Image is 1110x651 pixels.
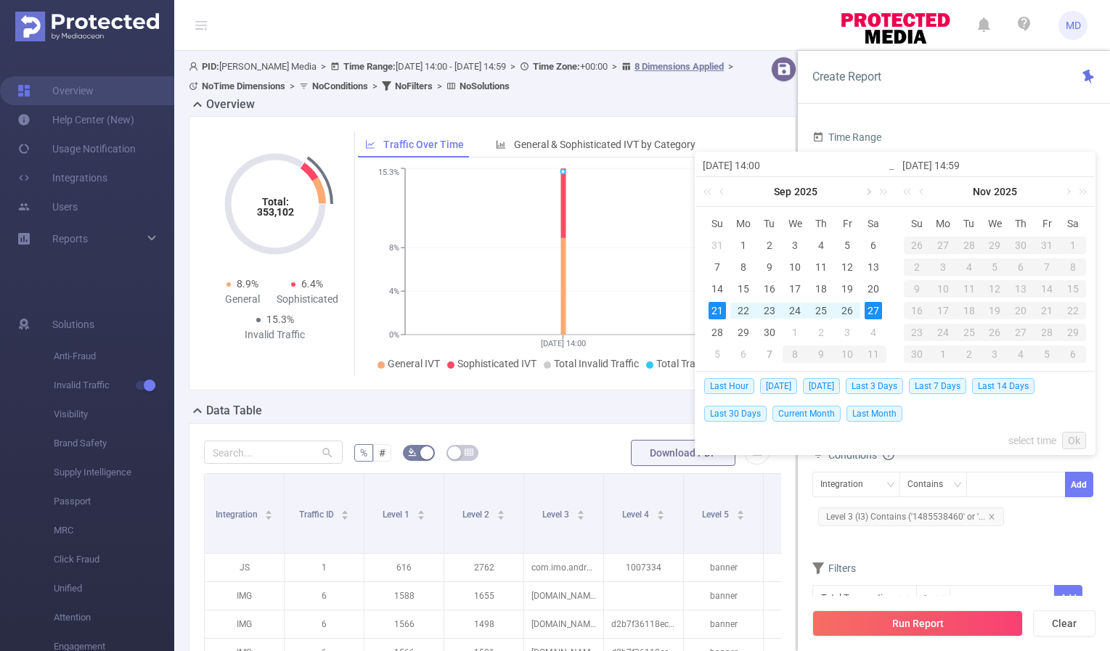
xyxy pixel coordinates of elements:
[709,302,726,319] div: 21
[1034,234,1060,256] td: October 31, 2025
[54,487,174,516] span: Passport
[735,324,752,341] div: 29
[971,177,992,206] a: Nov
[956,300,982,322] td: November 18, 2025
[956,280,982,298] div: 11
[904,302,930,319] div: 16
[793,177,819,206] a: 2025
[506,61,520,72] span: >
[956,278,982,300] td: November 11, 2025
[786,302,804,319] div: 24
[717,177,730,206] a: Previous month (PageUp)
[756,213,783,234] th: Tue
[865,258,882,276] div: 13
[533,61,580,72] b: Time Zone:
[756,234,783,256] td: September 2, 2025
[992,177,1019,206] a: 2025
[953,480,962,491] i: icon: down
[1033,610,1095,636] button: Clear
[772,177,793,206] a: Sep
[904,258,930,276] div: 2
[982,302,1008,319] div: 19
[930,278,956,300] td: November 10, 2025
[237,278,258,290] span: 8.9%
[1034,345,1060,363] div: 5
[730,256,756,278] td: September 8, 2025
[54,400,174,429] span: Visibility
[1034,302,1060,319] div: 21
[701,177,719,206] a: Last year (Control + left)
[189,62,202,71] i: icon: user
[930,300,956,322] td: November 17, 2025
[808,256,834,278] td: September 11, 2025
[956,322,982,343] td: November 25, 2025
[54,371,174,400] span: Invalid Traffic
[760,378,797,394] span: [DATE]
[704,343,730,365] td: October 5, 2025
[202,81,285,91] b: No Time Dimensions
[838,324,856,341] div: 3
[1060,343,1086,365] td: December 6, 2025
[735,237,752,254] div: 1
[1008,343,1034,365] td: December 4, 2025
[1060,258,1086,276] div: 8
[54,429,174,458] span: Brand Safety
[1034,324,1060,341] div: 28
[395,81,433,91] b: No Filters
[756,343,783,365] td: October 7, 2025
[930,258,956,276] div: 3
[709,280,726,298] div: 14
[865,237,882,254] div: 6
[1066,11,1081,40] span: MD
[704,278,730,300] td: September 14, 2025
[956,302,982,319] div: 18
[242,327,308,343] div: Invalid Traffic
[812,302,830,319] div: 25
[786,258,804,276] div: 10
[930,322,956,343] td: November 24, 2025
[1034,237,1060,254] div: 31
[904,343,930,365] td: November 30, 2025
[206,96,255,113] h2: Overview
[709,345,726,363] div: 5
[1008,280,1034,298] div: 13
[285,81,299,91] span: >
[54,545,174,574] span: Click Fraud
[317,61,330,72] span: >
[930,280,956,298] div: 10
[17,76,94,105] a: Overview
[496,139,506,150] i: icon: bar-chart
[860,300,886,322] td: September 27, 2025
[389,330,399,340] tspan: 0%
[982,343,1008,365] td: December 3, 2025
[904,234,930,256] td: October 26, 2025
[756,322,783,343] td: September 30, 2025
[1008,278,1034,300] td: November 13, 2025
[900,177,919,206] a: Last year (Control + left)
[834,278,860,300] td: September 19, 2025
[783,322,809,343] td: October 1, 2025
[389,243,399,253] tspan: 8%
[904,256,930,278] td: November 2, 2025
[1008,217,1034,230] span: Th
[783,300,809,322] td: September 24, 2025
[783,278,809,300] td: September 17, 2025
[1060,256,1086,278] td: November 8, 2025
[202,61,219,72] b: PID:
[360,447,367,459] span: %
[860,278,886,300] td: September 20, 2025
[1060,278,1086,300] td: November 15, 2025
[756,278,783,300] td: September 16, 2025
[730,278,756,300] td: September 15, 2025
[956,256,982,278] td: November 4, 2025
[860,343,886,365] td: October 11, 2025
[704,300,730,322] td: September 21, 2025
[704,322,730,343] td: September 28, 2025
[730,217,756,230] span: Mo
[972,378,1034,394] span: Last 14 Days
[808,234,834,256] td: September 4, 2025
[803,378,840,394] span: [DATE]
[930,213,956,234] th: Mon
[834,343,860,365] td: October 10, 2025
[808,322,834,343] td: October 2, 2025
